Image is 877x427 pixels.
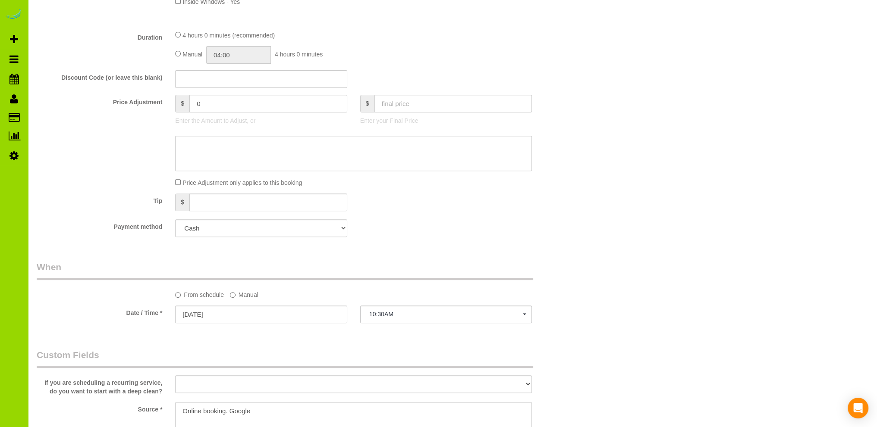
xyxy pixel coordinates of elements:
label: Duration [30,30,169,42]
label: From schedule [175,287,224,299]
label: Price Adjustment [30,95,169,106]
span: 4 hours 0 minutes (recommended) [182,32,275,39]
label: Date / Time * [30,305,169,317]
input: Manual [230,292,236,298]
span: Price Adjustment only applies to this booking [182,179,302,186]
label: Manual [230,287,258,299]
legend: Custom Fields [37,349,533,368]
span: $ [175,95,189,112]
label: Payment method [30,219,169,231]
button: 10:30AM [360,305,532,323]
p: Enter your Final Price [360,116,532,125]
div: Open Intercom Messenger [848,398,868,418]
input: MM/DD/YYYY [175,305,347,323]
span: $ [175,193,189,211]
span: 10:30AM [369,311,523,318]
label: Discount Code (or leave this blank) [30,70,169,82]
span: $ [360,95,374,112]
img: Automaid Logo [5,9,22,21]
span: Manual [182,51,202,58]
input: final price [374,95,532,112]
label: Tip [30,193,169,205]
span: 4 hours 0 minutes [275,51,323,58]
p: Enter the Amount to Adjust, or [175,116,347,125]
legend: When [37,261,533,280]
input: From schedule [175,292,181,298]
label: Source * [30,402,169,414]
label: If you are scheduling a recurring service, do you want to start with a deep clean? [30,375,169,396]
